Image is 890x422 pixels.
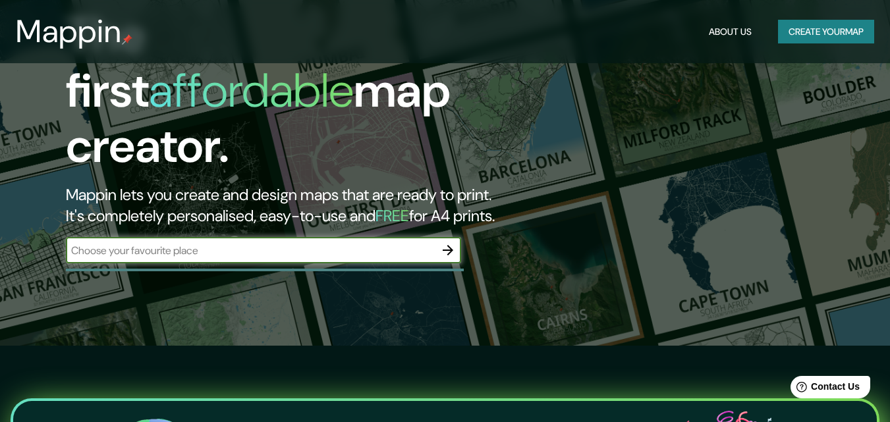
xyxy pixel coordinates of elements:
[778,20,874,44] button: Create yourmap
[375,205,409,226] h5: FREE
[66,184,511,226] h2: Mappin lets you create and design maps that are ready to print. It's completely personalised, eas...
[149,60,354,121] h1: affordable
[122,34,132,45] img: mappin-pin
[773,371,876,408] iframe: Help widget launcher
[66,8,511,184] h1: The first map creator.
[66,243,435,258] input: Choose your favourite place
[704,20,757,44] button: About Us
[16,13,122,50] h3: Mappin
